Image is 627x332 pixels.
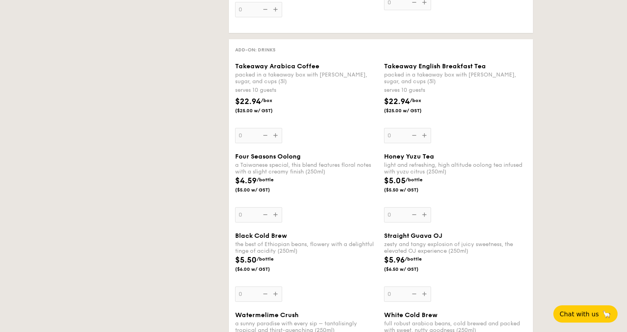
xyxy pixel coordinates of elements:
[257,256,274,262] span: /bottle
[235,153,301,160] span: Four Seasons Oolong
[384,62,486,70] span: Takeaway English Breakfast Tea
[235,232,287,239] span: Black Cold Brew
[235,71,378,85] div: packed in a takeaway box with [PERSON_NAME], sugar, and cups (3l)
[235,255,257,265] span: $5.50
[384,162,527,175] div: light and refreshing, high altitude oolong tea infused with yuzu citrus (250ml)
[384,255,405,265] span: $5.96
[235,47,275,53] span: Add-on: Drinks
[235,62,319,70] span: Takeaway Arabica Coffee
[384,86,527,94] div: serves 10 guests
[406,177,422,182] span: /bottle
[257,177,274,182] span: /bottle
[384,266,437,272] span: ($6.50 w/ GST)
[560,310,599,318] span: Chat with us
[235,311,299,319] span: Watermelime Crush
[384,153,434,160] span: Honey Yuzu Tea
[384,176,406,186] span: $5.05
[384,311,437,319] span: White Cold Brew
[384,71,527,85] div: packed in a takeaway box with [PERSON_NAME], sugar, and cups (3l)
[235,162,378,175] div: a Taiwanese special, this blend features floral notes with a slight creamy finish (250ml)
[235,241,378,254] div: the best of Ethiopian beans, flowery with a delightful tinge of acidity (250ml)
[261,98,272,103] span: /box
[235,97,261,106] span: $22.94
[235,108,288,114] span: ($25.00 w/ GST)
[235,266,288,272] span: ($6.00 w/ GST)
[384,232,442,239] span: Straight Guava OJ
[235,86,378,94] div: serves 10 guests
[384,97,410,106] span: $22.94
[235,187,288,193] span: ($5.00 w/ GST)
[384,241,527,254] div: zesty and tangy explosion of juicy sweetness, the elevated OJ experience (250ml)
[410,98,421,103] span: /box
[235,176,257,186] span: $4.59
[553,305,618,323] button: Chat with us🦙
[602,310,611,319] span: 🦙
[384,187,437,193] span: ($5.50 w/ GST)
[384,108,437,114] span: ($25.00 w/ GST)
[405,256,422,262] span: /bottle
